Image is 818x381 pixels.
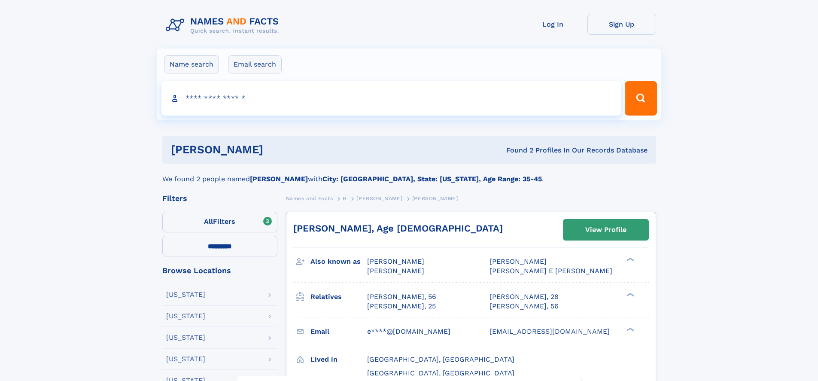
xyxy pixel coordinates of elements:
[162,14,286,37] img: Logo Names and Facts
[624,257,635,262] div: ❯
[166,291,205,298] div: [US_STATE]
[286,193,333,204] a: Names and Facts
[310,352,367,367] h3: Lived in
[587,14,656,35] a: Sign Up
[490,327,610,335] span: [EMAIL_ADDRESS][DOMAIN_NAME]
[310,290,367,304] h3: Relatives
[490,267,612,275] span: [PERSON_NAME] E [PERSON_NAME]
[162,212,277,232] label: Filters
[490,302,559,311] a: [PERSON_NAME], 56
[310,324,367,339] h3: Email
[563,219,648,240] a: View Profile
[412,195,458,201] span: [PERSON_NAME]
[164,55,219,73] label: Name search
[161,81,621,116] input: search input
[519,14,587,35] a: Log In
[356,193,402,204] a: [PERSON_NAME]
[624,326,635,332] div: ❯
[367,257,424,265] span: [PERSON_NAME]
[356,195,402,201] span: [PERSON_NAME]
[166,313,205,320] div: [US_STATE]
[367,292,436,302] a: [PERSON_NAME], 56
[585,220,626,240] div: View Profile
[367,302,436,311] a: [PERSON_NAME], 25
[171,144,385,155] h1: [PERSON_NAME]
[162,267,277,274] div: Browse Locations
[228,55,282,73] label: Email search
[490,292,559,302] a: [PERSON_NAME], 28
[310,254,367,269] h3: Also known as
[166,334,205,341] div: [US_STATE]
[322,175,542,183] b: City: [GEOGRAPHIC_DATA], State: [US_STATE], Age Range: 35-45
[162,164,656,184] div: We found 2 people named with .
[385,146,648,155] div: Found 2 Profiles In Our Records Database
[204,217,213,226] span: All
[343,193,347,204] a: H
[367,355,514,363] span: [GEOGRAPHIC_DATA], [GEOGRAPHIC_DATA]
[367,267,424,275] span: [PERSON_NAME]
[343,195,347,201] span: H
[250,175,308,183] b: [PERSON_NAME]
[166,356,205,363] div: [US_STATE]
[490,257,547,265] span: [PERSON_NAME]
[624,292,635,297] div: ❯
[162,195,277,202] div: Filters
[367,369,514,377] span: [GEOGRAPHIC_DATA], [GEOGRAPHIC_DATA]
[625,81,657,116] button: Search Button
[293,223,503,234] a: [PERSON_NAME], Age [DEMOGRAPHIC_DATA]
